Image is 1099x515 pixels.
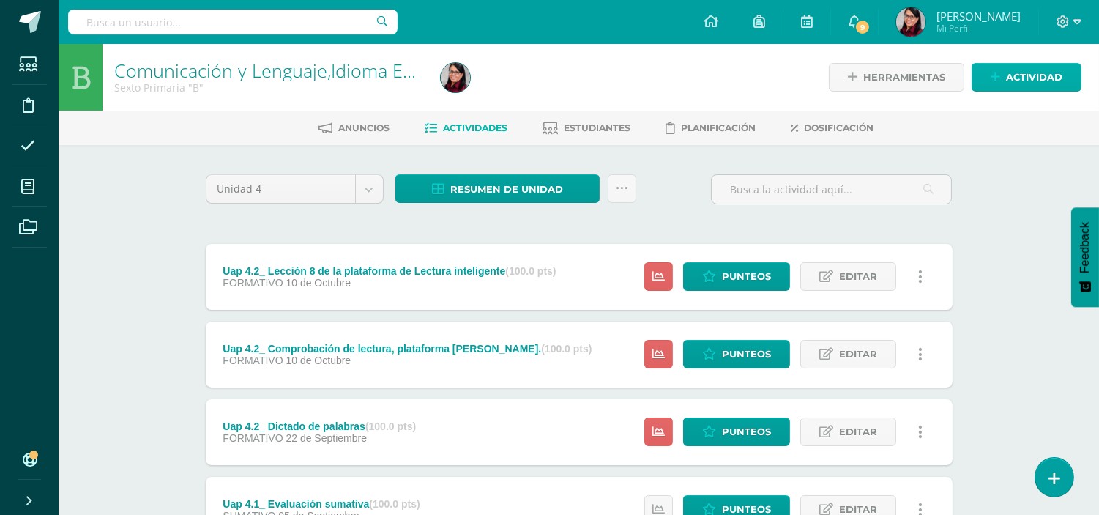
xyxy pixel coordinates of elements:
[936,22,1021,34] span: Mi Perfil
[682,122,756,133] span: Planificación
[839,263,877,290] span: Editar
[68,10,398,34] input: Busca un usuario...
[444,122,508,133] span: Actividades
[805,122,874,133] span: Dosificación
[441,63,470,92] img: 0a2e9a33f3909cb77ea8b9c8beb902f9.png
[339,122,390,133] span: Anuncios
[854,19,871,35] span: 9
[722,418,771,445] span: Punteos
[114,60,423,81] h1: Comunicación y Lenguaje,Idioma Español
[365,420,416,432] strong: (100.0 pts)
[1078,222,1092,273] span: Feedback
[395,174,600,203] a: Resumen de unidad
[114,81,423,95] div: Sexto Primaria 'B'
[683,418,790,446] a: Punteos
[791,116,874,140] a: Dosificación
[450,176,563,203] span: Resumen de unidad
[683,340,790,368] a: Punteos
[839,418,877,445] span: Editar
[541,343,592,355] strong: (100.0 pts)
[223,343,592,355] div: Uap 4.2_ Comprobación de lectura, plataforma [PERSON_NAME].
[896,7,925,37] img: 0a2e9a33f3909cb77ea8b9c8beb902f9.png
[1071,207,1099,307] button: Feedback - Mostrar encuesta
[839,341,877,368] span: Editar
[505,265,556,277] strong: (100.0 pts)
[666,116,756,140] a: Planificación
[936,9,1021,23] span: [PERSON_NAME]
[223,277,283,289] span: FORMATIVO
[369,498,420,510] strong: (100.0 pts)
[286,432,367,444] span: 22 de Septiembre
[223,355,283,366] span: FORMATIVO
[206,175,383,203] a: Unidad 4
[425,116,508,140] a: Actividades
[722,341,771,368] span: Punteos
[712,175,951,204] input: Busca la actividad aquí...
[1006,64,1062,91] span: Actividad
[863,64,945,91] span: Herramientas
[217,175,344,203] span: Unidad 4
[319,116,390,140] a: Anuncios
[972,63,1081,92] a: Actividad
[722,263,771,290] span: Punteos
[683,262,790,291] a: Punteos
[286,355,351,366] span: 10 de Octubre
[114,58,458,83] a: Comunicación y Lenguaje,Idioma Español
[565,122,631,133] span: Estudiantes
[829,63,964,92] a: Herramientas
[543,116,631,140] a: Estudiantes
[223,498,420,510] div: Uap 4.1_ Evaluación sumativa
[223,432,283,444] span: FORMATIVO
[223,420,416,432] div: Uap 4.2_ Dictado de palabras
[223,265,556,277] div: Uap 4.2_ Lección 8 de la plataforma de Lectura inteligente
[286,277,351,289] span: 10 de Octubre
